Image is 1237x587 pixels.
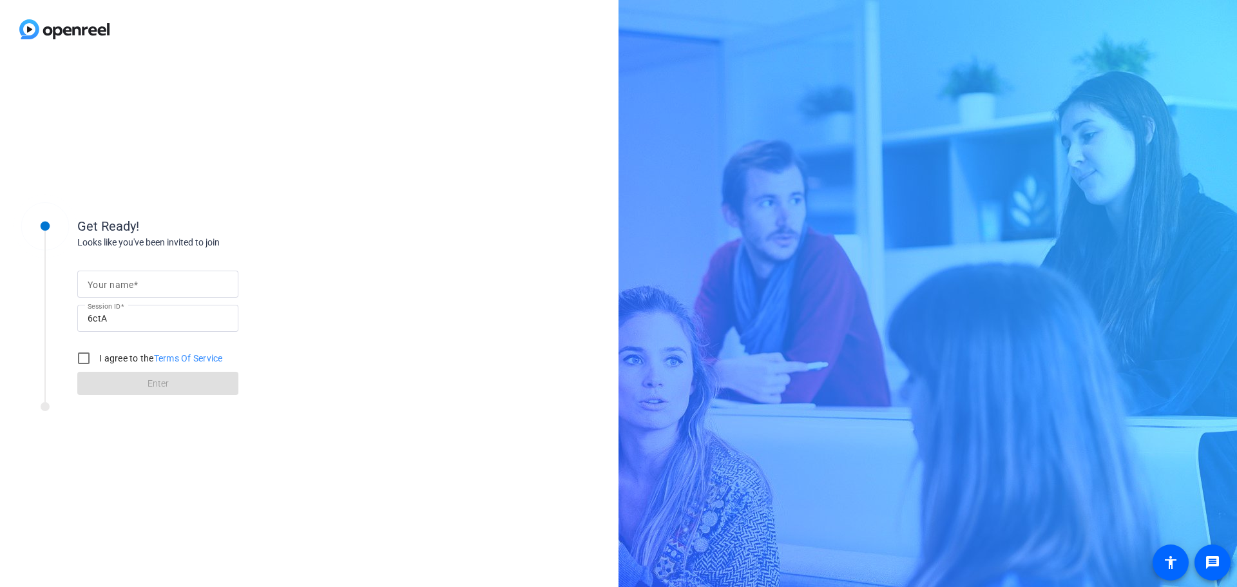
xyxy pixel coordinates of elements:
[88,302,120,310] mat-label: Session ID
[1163,555,1178,570] mat-icon: accessibility
[154,353,223,363] a: Terms Of Service
[1205,555,1220,570] mat-icon: message
[88,280,133,290] mat-label: Your name
[97,352,223,365] label: I agree to the
[77,236,335,249] div: Looks like you've been invited to join
[77,217,335,236] div: Get Ready!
